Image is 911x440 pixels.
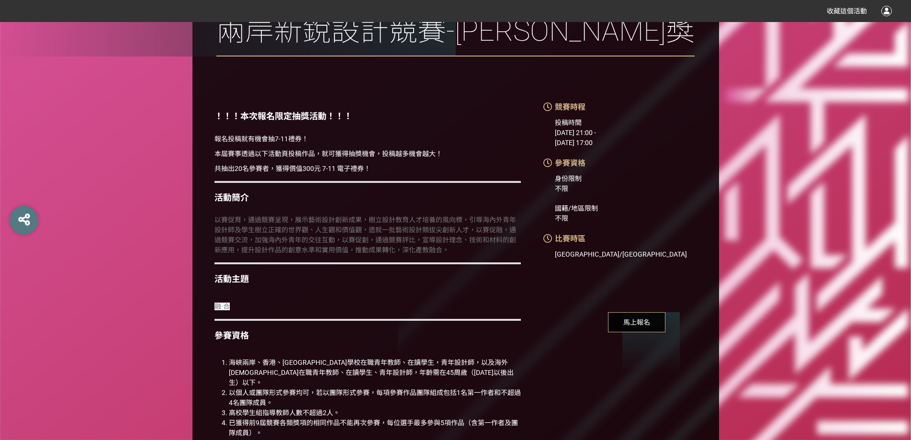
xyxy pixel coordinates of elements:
span: 不限 [555,185,568,192]
img: icon-time.6ee9db6.png [543,234,552,243]
span: 參賽資格 [555,158,585,168]
span: 以賽促育，通過競賽呈現，展示藝術設計創新成果，樹立設計教育人才培養的風向標，引導海內外青年設計師及學生樹立正確的世界觀、人生觀和價值觀，造就一批藝術設計類拔尖創新人才，以賽促融，通過競賽交流，加... [214,216,516,254]
span: 投稿時間 [555,119,582,126]
span: 國籍/地區限制 [555,204,598,212]
span: 融·合 [214,303,230,310]
strong: 活動主題 [214,274,249,284]
li: 海峽兩岸、香港、[GEOGRAPHIC_DATA]學校在職青年教師、在讀學生，青年設計師，以及海外[DEMOGRAPHIC_DATA]在職青年教師、在讀學生、青年設計師，年齡需在45周歲（[DA... [229,358,521,388]
strong: ！！！本次報名限定抽獎活動！！！ [214,111,352,121]
span: [GEOGRAPHIC_DATA]/[GEOGRAPHIC_DATA] [555,250,687,258]
span: [DATE] 21:00 - [555,129,596,136]
strong: 活動簡介 [214,192,249,203]
span: [DATE] 17:00 [555,139,593,147]
span: 收藏這個活動 [827,7,867,15]
img: icon-time.6ee9db6.png [543,102,552,111]
span: 馬上報名 [608,312,665,332]
span: 競賽時程 [555,102,585,112]
p: 本屆賽事透過以下活動頁投稿作品，就可獲得抽獎機會，投稿越多機會越大！ [214,149,521,159]
span: 身份限制 [555,175,582,182]
span: 比賽時區 [555,234,585,243]
li: 已獲得前9屆競賽各類獎項的相同作品不能再次參賽，每位選手最多參與5項作品（含第一作者及團隊成員）。 [229,418,521,438]
span: 不限 [555,214,568,222]
p: 共抽出20名參賽者，獲得價值300元 7-11 電子禮券！ [214,164,521,174]
li: 高校學生組指導教師人數不超過2人。 [229,408,521,418]
img: icon-time.6ee9db6.png [543,158,552,167]
li: 以個人或團隊形式參賽均可，若以團隊形式參賽，每項參賽作品團隊組成包括1名第一作者和不超過4名團隊成員。 [229,388,521,408]
strong: 參賽資格 [214,330,249,340]
span: 兩岸新銳設計競賽-[PERSON_NAME]獎 [216,10,695,56]
p: 報名投稿就有機會抽7-11禮券！ [214,124,521,144]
